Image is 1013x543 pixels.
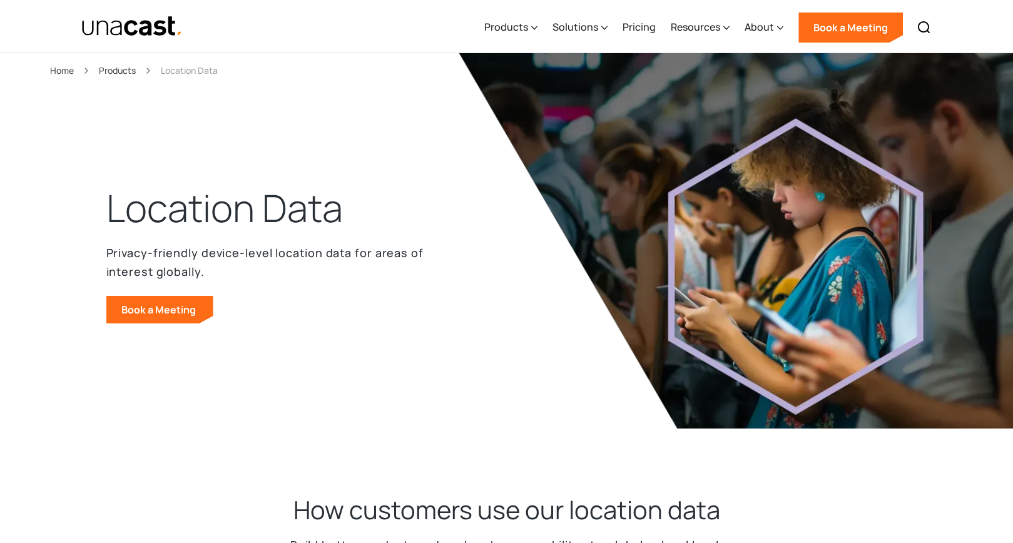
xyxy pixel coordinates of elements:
[99,63,136,78] a: Products
[81,16,183,38] a: home
[293,494,720,526] h2: How customers use our location data
[745,2,783,53] div: About
[106,243,432,281] p: Privacy-friendly device-level location data for areas of interest globally.
[484,19,528,34] div: Products
[161,63,218,78] div: Location Data
[81,16,183,38] img: Unacast text logo
[798,13,903,43] a: Book a Meeting
[671,19,720,34] div: Resources
[50,63,74,78] a: Home
[671,2,730,53] div: Resources
[917,20,932,35] img: Search icon
[552,19,598,34] div: Solutions
[106,296,213,323] a: Book a Meeting
[623,2,656,53] a: Pricing
[745,19,774,34] div: About
[552,2,608,53] div: Solutions
[106,183,343,233] h1: Location Data
[484,2,537,53] div: Products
